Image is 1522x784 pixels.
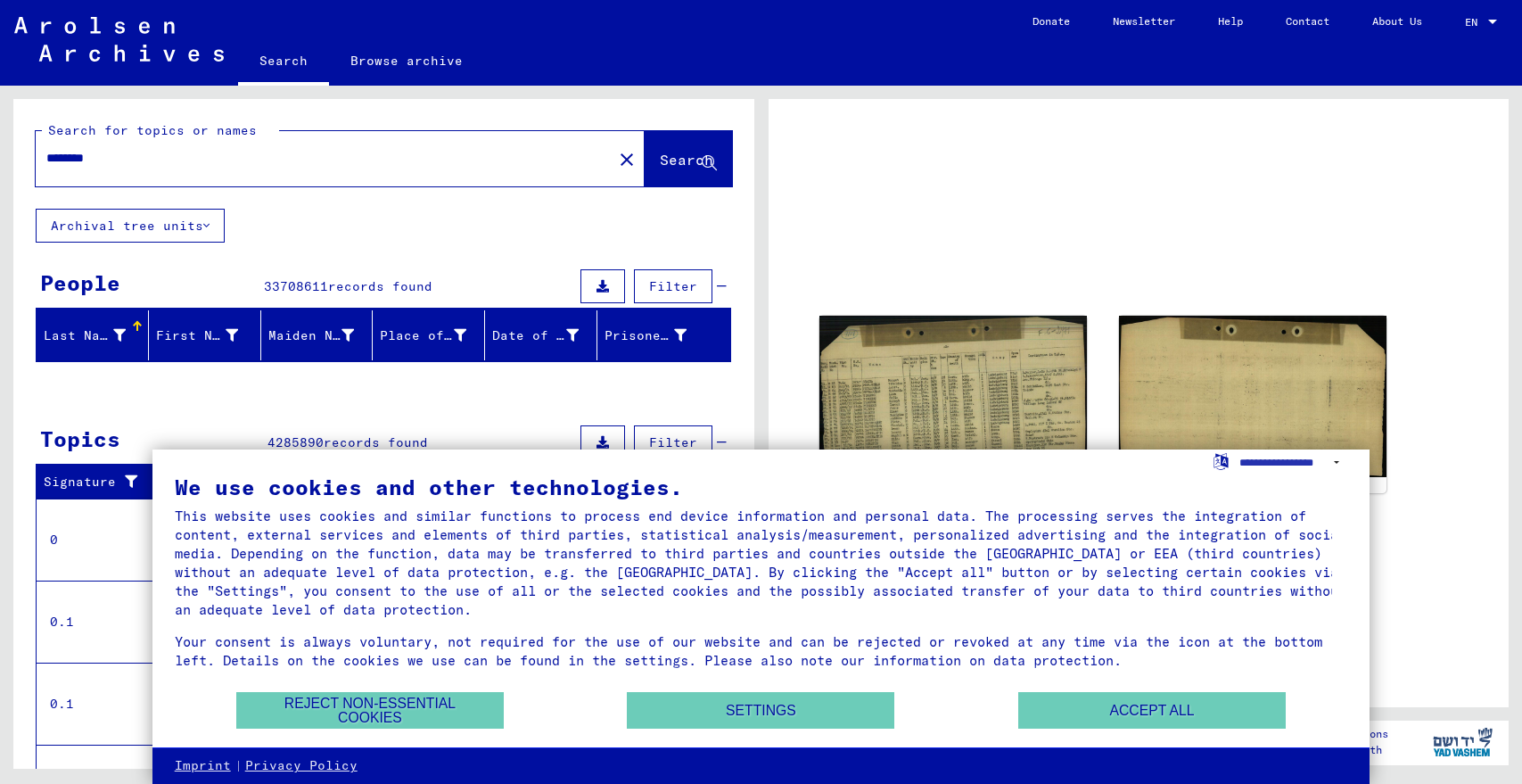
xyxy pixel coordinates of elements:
[609,141,645,177] button: Clear
[1465,16,1485,29] span: EN
[329,39,484,82] a: Browse archive
[175,507,1348,619] div: This website uses cookies and similar functions to process end device information and personal da...
[492,321,601,350] div: Date of Birth
[324,434,428,450] span: records found
[373,310,485,360] mat-header-cell: Place of Birth
[175,632,1348,670] div: Your consent is always voluntary, not required for the use of our website and can be rejected or ...
[175,757,231,775] a: Imprint
[267,434,324,450] span: 4285890
[268,326,355,345] div: Maiden Name
[175,476,1348,498] div: We use cookies and other technologies.
[380,326,466,345] div: Place of Birth
[48,122,257,138] mat-label: Search for topics or names
[236,692,504,729] button: Reject non-essential cookies
[485,310,597,360] mat-header-cell: Date of Birth
[37,663,160,745] td: 0.1
[40,423,120,455] div: Topics
[44,473,145,491] div: Signature
[1018,692,1286,729] button: Accept all
[660,151,713,169] span: Search
[264,278,328,294] span: 33708611
[1119,316,1386,477] img: 002.jpg
[40,267,120,299] div: People
[238,39,329,86] a: Search
[268,321,377,350] div: Maiden Name
[44,321,148,350] div: Last Name
[627,692,894,729] button: Settings
[156,326,238,345] div: First Name
[634,425,712,459] button: Filter
[37,581,160,663] td: 0.1
[605,321,709,350] div: Prisoner #
[819,316,1087,479] img: 001.jpg
[37,499,160,581] td: 0
[649,278,697,294] span: Filter
[44,468,163,497] div: Signature
[616,149,638,170] mat-icon: close
[261,310,374,360] mat-header-cell: Maiden Name
[149,310,261,360] mat-header-cell: First Name
[328,278,432,294] span: records found
[1429,720,1496,764] img: yv_logo.png
[44,326,126,345] div: Last Name
[380,321,489,350] div: Place of Birth
[14,17,224,62] img: Arolsen_neg.svg
[492,326,579,345] div: Date of Birth
[37,310,149,360] mat-header-cell: Last Name
[634,269,712,303] button: Filter
[605,326,687,345] div: Prisoner #
[36,209,225,243] button: Archival tree units
[645,131,732,186] button: Search
[649,434,697,450] span: Filter
[245,757,358,775] a: Privacy Policy
[156,321,260,350] div: First Name
[597,310,730,360] mat-header-cell: Prisoner #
